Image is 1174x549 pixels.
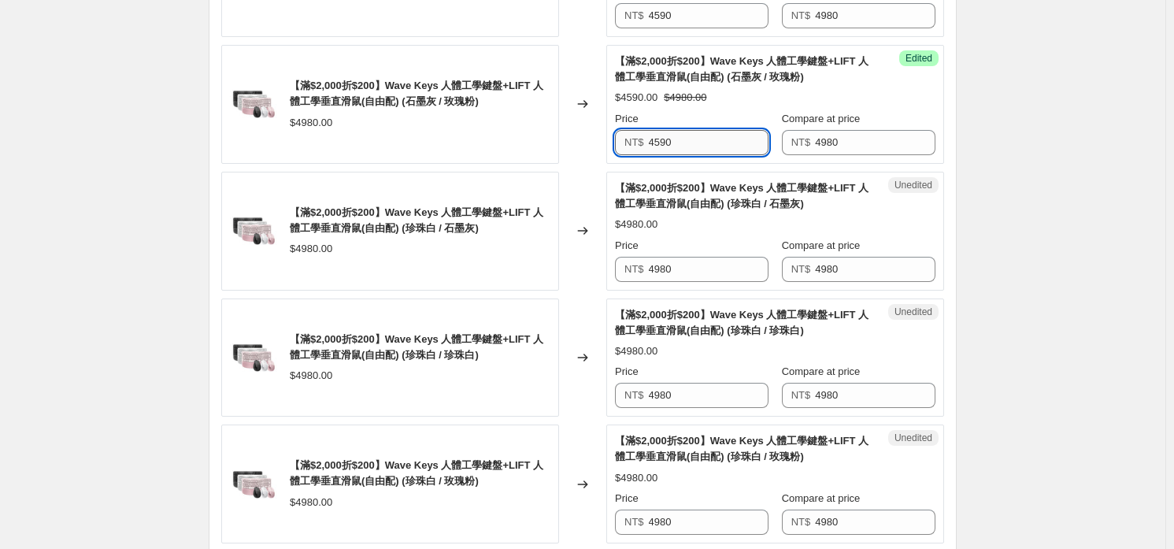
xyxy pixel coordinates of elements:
div: $4980.00 [290,368,332,384]
span: Unedited [894,432,932,444]
span: Compare at price [782,239,861,251]
div: $4980.00 [290,115,332,131]
strike: $4980.00 [664,90,706,106]
span: Price [615,492,639,504]
span: Unedited [894,306,932,318]
span: Compare at price [782,492,861,504]
span: Price [615,365,639,377]
span: NT$ [624,516,644,528]
div: $4980.00 [290,241,332,257]
img: WAVEKEYS_LIFT-63_80x.jpg [230,207,277,254]
span: Compare at price [782,113,861,124]
span: Edited [905,52,932,65]
span: NT$ [624,263,644,275]
span: 【滿$2,000折$200】Wave Keys 人體工學鍵盤+LIFT 人體工學垂直滑鼠(自由配) (珍珠白 / 珍珠白) [290,333,543,361]
div: $4590.00 [615,90,657,106]
span: NT$ [791,389,811,401]
div: $4980.00 [615,343,657,359]
span: 【滿$2,000折$200】Wave Keys 人體工學鍵盤+LIFT 人體工學垂直滑鼠(自由配) (珍珠白 / 石墨灰) [615,182,868,210]
span: NT$ [791,263,811,275]
span: NT$ [624,136,644,148]
span: 【滿$2,000折$200】Wave Keys 人體工學鍵盤+LIFT 人體工學垂直滑鼠(自由配) (珍珠白 / 玫瑰粉) [290,459,543,487]
span: Compare at price [782,365,861,377]
span: NT$ [624,389,644,401]
img: WAVEKEYS_LIFT-63_80x.jpg [230,461,277,508]
span: Price [615,113,639,124]
img: WAVEKEYS_LIFT-63_80x.jpg [230,80,277,128]
span: 【滿$2,000折$200】Wave Keys 人體工學鍵盤+LIFT 人體工學垂直滑鼠(自由配) (石墨灰 / 玫瑰粉) [290,80,543,107]
span: Unedited [894,179,932,191]
span: 【滿$2,000折$200】Wave Keys 人體工學鍵盤+LIFT 人體工學垂直滑鼠(自由配) (珍珠白 / 玫瑰粉) [615,435,868,462]
div: $4980.00 [615,470,657,486]
span: NT$ [791,136,811,148]
img: WAVEKEYS_LIFT-63_80x.jpg [230,334,277,381]
span: NT$ [791,516,811,528]
span: 【滿$2,000折$200】Wave Keys 人體工學鍵盤+LIFT 人體工學垂直滑鼠(自由配) (珍珠白 / 石墨灰) [290,206,543,234]
span: 【滿$2,000折$200】Wave Keys 人體工學鍵盤+LIFT 人體工學垂直滑鼠(自由配) (石墨灰 / 玫瑰粉) [615,55,868,83]
div: $4980.00 [290,495,332,510]
span: NT$ [624,9,644,21]
span: Price [615,239,639,251]
div: $4980.00 [615,217,657,232]
span: NT$ [791,9,811,21]
span: 【滿$2,000折$200】Wave Keys 人體工學鍵盤+LIFT 人體工學垂直滑鼠(自由配) (珍珠白 / 珍珠白) [615,309,868,336]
